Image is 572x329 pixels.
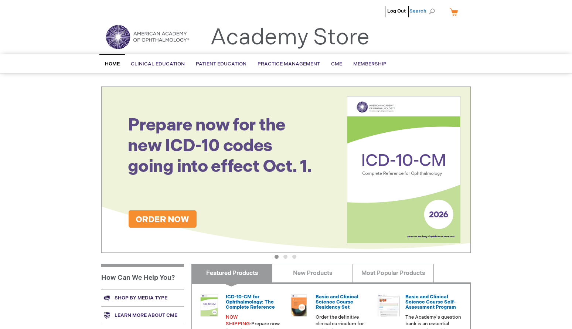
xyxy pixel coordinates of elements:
[105,61,120,67] span: Home
[226,294,275,311] a: ICD-10-CM for Ophthalmology: The Complete Reference
[191,264,272,282] a: Featured Products
[288,294,310,316] img: 02850963u_47.png
[198,294,220,316] img: 0120008u_42.png
[387,8,406,14] a: Log Out
[101,264,184,289] h1: How Can We Help You?
[275,255,279,259] button: 1 of 3
[331,61,342,67] span: CME
[131,61,185,67] span: Clinical Education
[258,61,320,67] span: Practice Management
[292,255,296,259] button: 3 of 3
[272,264,353,282] a: New Products
[101,306,184,324] a: Learn more about CME
[101,289,184,306] a: Shop by media type
[353,264,433,282] a: Most Popular Products
[210,24,370,51] a: Academy Store
[283,255,287,259] button: 2 of 3
[316,294,358,311] a: Basic and Clinical Science Course Residency Set
[196,61,246,67] span: Patient Education
[409,4,437,18] span: Search
[353,61,387,67] span: Membership
[226,314,251,327] font: NOW SHIPPING:
[405,294,456,311] a: Basic and Clinical Science Course Self-Assessment Program
[378,294,400,316] img: bcscself_20.jpg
